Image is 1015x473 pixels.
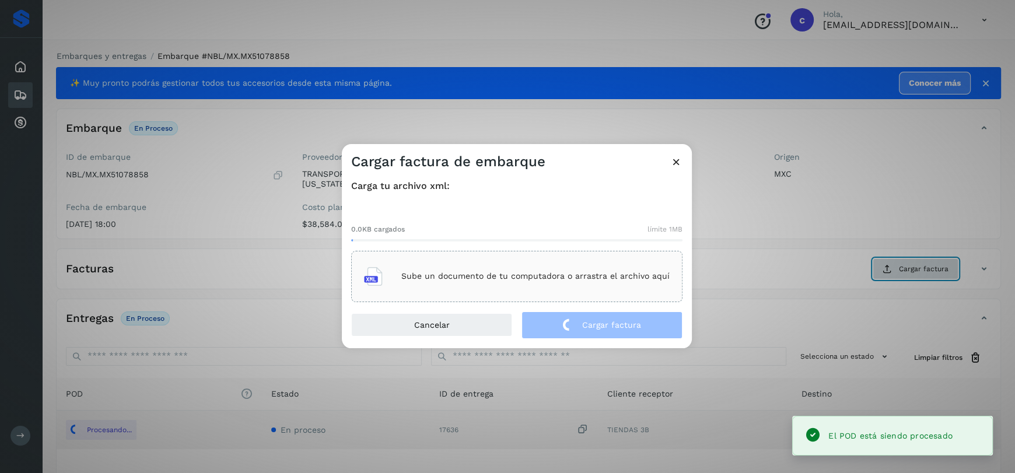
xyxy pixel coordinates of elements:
span: Cancelar [414,321,450,329]
button: Cancelar [351,313,512,337]
span: límite 1MB [647,224,682,234]
p: Sube un documento de tu computadora o arrastra el archivo aquí [401,271,670,281]
h3: Cargar factura de embarque [351,153,545,170]
span: El POD está siendo procesado [828,431,953,440]
span: 0.0KB cargados [351,224,405,234]
button: Cargar factura [521,311,682,339]
span: Cargar factura [582,321,641,329]
h4: Carga tu archivo xml: [351,180,682,191]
